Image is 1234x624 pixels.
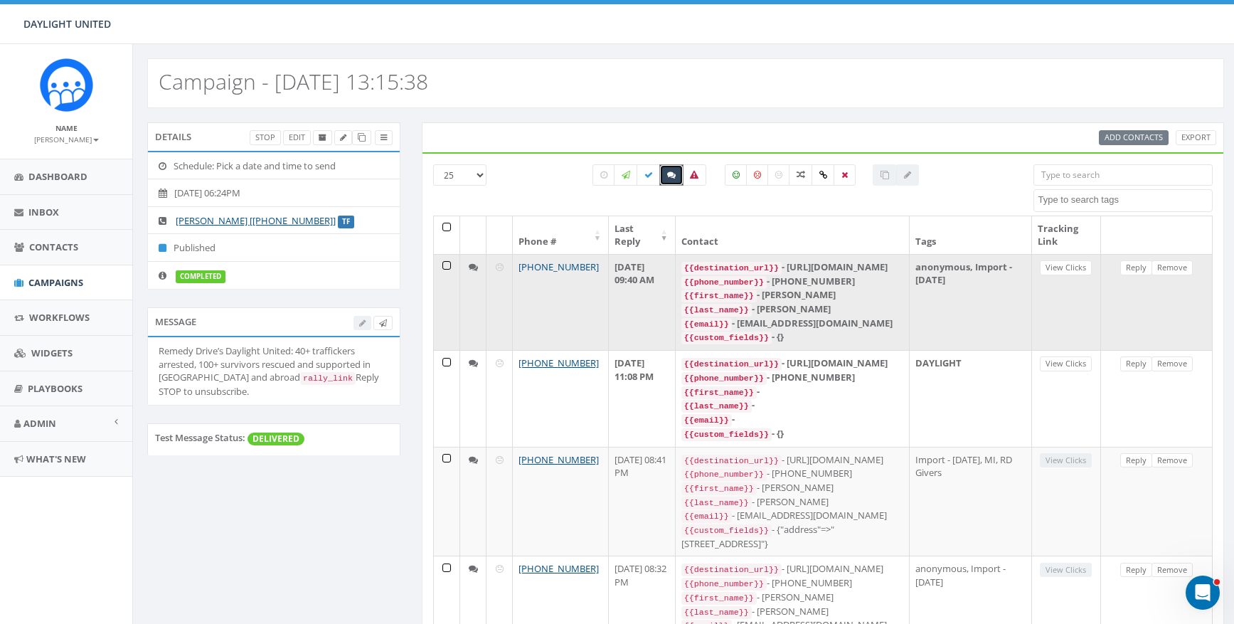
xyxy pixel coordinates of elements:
[681,523,903,550] div: - {"address"=>"[STREET_ADDRESS]"}
[812,164,835,186] label: Link Clicked
[338,216,354,228] label: TF
[681,605,903,619] div: - [PERSON_NAME]
[681,290,757,302] code: {{first_name}}
[148,233,400,262] li: Published
[910,350,1032,446] td: DAYLIGHT
[340,132,346,142] span: Edit Campaign Title
[1176,130,1216,145] a: Export
[1032,216,1101,254] th: Tracking Link
[1120,356,1152,371] a: Reply
[26,453,86,465] span: What's New
[250,130,281,145] a: Stop
[147,122,400,151] div: Details
[29,240,78,253] span: Contacts
[300,372,356,385] code: rally_link
[681,427,903,441] div: - {}
[1151,260,1193,275] a: Remove
[681,318,732,331] code: {{email}}
[1120,260,1152,275] a: Reply
[681,332,772,344] code: {{custom_fields}}
[746,164,769,186] label: Negative
[1151,563,1193,578] a: Remove
[40,58,93,112] img: Rally_Corp_Icon.png
[681,358,782,371] code: {{destination_url}}
[381,132,387,142] span: View Campaign Delivery Statistics
[681,288,903,302] div: - [PERSON_NAME]
[681,453,903,467] div: - [URL][DOMAIN_NAME]
[681,495,903,509] div: - [PERSON_NAME]
[518,260,599,273] a: [PHONE_NUMBER]
[681,302,903,317] div: - [PERSON_NAME]
[681,414,732,427] code: {{email}}
[681,398,903,413] div: -
[28,170,87,183] span: Dashboard
[159,70,428,93] h2: Campaign - [DATE] 13:15:38
[1151,453,1193,468] a: Remove
[609,216,676,254] th: Last Reply: activate to sort column ascending
[681,576,903,591] div: - [PHONE_NUMBER]
[1040,260,1092,275] a: View Clicks
[681,497,752,509] code: {{last_name}}
[681,468,767,481] code: {{phone_number}}
[681,592,757,605] code: {{first_name}}
[159,243,174,253] i: Published
[910,254,1032,350] td: anonymous, Import - [DATE]
[148,179,400,207] li: [DATE] 06:24PM
[1033,164,1213,186] input: Type to search
[681,509,903,523] div: - [EMAIL_ADDRESS][DOMAIN_NAME]
[1120,453,1152,468] a: Reply
[28,276,83,289] span: Campaigns
[176,214,336,227] a: [PERSON_NAME] [[PHONE_NUMBER]]
[659,164,684,186] label: Replied
[681,304,752,317] code: {{last_name}}
[23,17,111,31] span: DAYLIGHT UNITED
[518,453,599,466] a: [PHONE_NUMBER]
[834,164,856,186] label: Removed
[518,356,599,369] a: [PHONE_NUMBER]
[147,307,400,336] div: Message
[682,164,706,186] label: Bounced
[592,164,615,186] label: Pending
[1040,356,1092,371] a: View Clicks
[681,481,903,495] div: - [PERSON_NAME]
[910,447,1032,556] td: Import - [DATE], MI, RD Givers
[379,317,387,328] span: Send Test Message
[319,132,326,142] span: Archive Campaign
[31,347,73,359] span: Widgets
[176,270,225,283] label: completed
[34,132,99,145] a: [PERSON_NAME]
[637,164,661,186] label: Delivered
[609,350,676,446] td: [DATE] 11:08 PM
[609,254,676,350] td: [DATE] 09:40 AM
[681,524,772,537] code: {{custom_fields}}
[248,433,304,445] span: DELIVERED
[681,455,782,467] code: {{destination_url}}
[1151,356,1193,371] a: Remove
[681,482,757,495] code: {{first_name}}
[681,260,903,275] div: - [URL][DOMAIN_NAME]
[1186,576,1220,610] iframe: Intercom live chat
[614,164,638,186] label: Sending
[676,216,910,254] th: Contact
[725,164,748,186] label: Positive
[789,164,813,186] label: Mixed
[681,372,767,385] code: {{phone_number}}
[358,132,366,142] span: Clone Campaign
[155,431,245,445] label: Test Message Status:
[681,356,903,371] div: - [URL][DOMAIN_NAME]
[29,311,90,324] span: Workflows
[609,447,676,556] td: [DATE] 08:41 PM
[28,206,59,218] span: Inbox
[681,467,903,481] div: - [PHONE_NUMBER]
[159,162,174,171] i: Schedule: Pick a date and time to send
[681,428,772,441] code: {{custom_fields}}
[283,130,311,145] a: Edit
[681,371,903,385] div: - [PHONE_NUMBER]
[159,344,389,398] div: Remedy Drive’s Daylight United: 40+ traffickers arrested, 100+ survivors rescued and supported in...
[148,152,400,180] li: Schedule: Pick a date and time to send
[34,134,99,144] small: [PERSON_NAME]
[513,216,609,254] th: Phone #: activate to sort column ascending
[681,262,782,275] code: {{destination_url}}
[1120,563,1152,578] a: Reply
[681,385,903,399] div: -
